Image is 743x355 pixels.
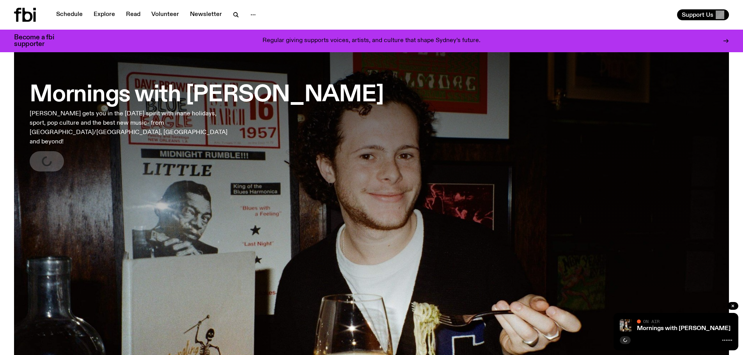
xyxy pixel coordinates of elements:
a: Read [121,9,145,20]
a: Explore [89,9,120,20]
a: Newsletter [185,9,227,20]
a: Schedule [51,9,87,20]
span: On Air [643,319,660,324]
h3: Mornings with [PERSON_NAME] [30,84,384,106]
p: Regular giving supports voices, artists, and culture that shape Sydney’s future. [262,37,481,44]
span: Support Us [682,11,713,18]
a: Mornings with [PERSON_NAME] [637,325,731,332]
button: Support Us [677,9,729,20]
a: Volunteer [147,9,184,20]
h3: Become a fbi supporter [14,34,64,48]
a: Mornings with [PERSON_NAME][PERSON_NAME] gets you in the [DATE] spirit with inane holidays, sport... [30,76,384,171]
p: [PERSON_NAME] gets you in the [DATE] spirit with inane holidays, sport, pop culture and the best ... [30,109,229,147]
img: Sam blankly stares at the camera, brightly lit by a camera flash wearing a hat collared shirt and... [620,319,632,332]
